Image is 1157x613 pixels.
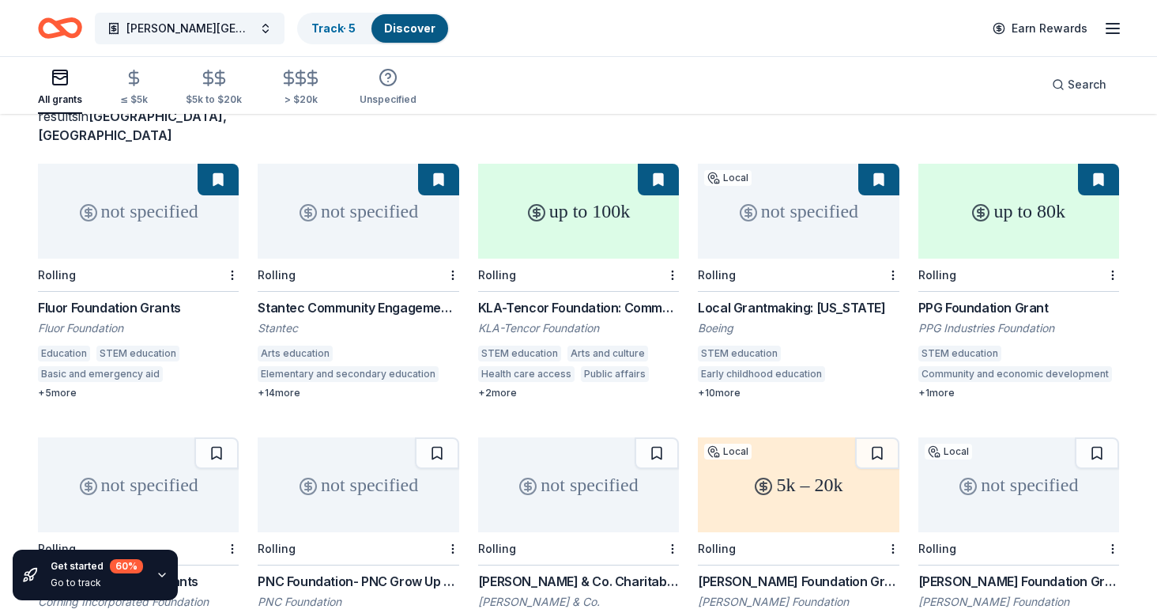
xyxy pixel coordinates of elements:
div: STEM education [478,346,561,361]
div: Unspecified [360,93,416,106]
a: Earn Rewards [983,14,1097,43]
div: [PERSON_NAME] & Co. [478,594,679,610]
div: not specified [258,164,458,259]
div: Health care access [478,366,575,382]
div: Rolling [698,542,736,555]
div: PPG Foundation Grant [918,298,1119,317]
div: STEM education [918,346,1001,361]
a: Discover [384,21,435,35]
button: > $20k [280,62,322,114]
a: Home [38,9,82,47]
div: + 5 more [38,387,239,399]
div: + 1 more [918,387,1119,399]
div: + 10 more [698,387,899,399]
button: All grants [38,62,82,114]
div: 5k – 20k [698,437,899,532]
div: results [38,107,239,145]
div: KLA-Tencor Foundation [478,320,679,336]
div: Basic and emergency aid [38,366,163,382]
a: Track· 5 [311,21,356,35]
a: up to 80kRollingPPG Foundation GrantPPG Industries FoundationSTEM educationCommunity and economic... [918,164,1119,399]
div: ≤ $5k [120,93,148,106]
div: Fluor Foundation [38,320,239,336]
div: PNC Foundation [258,594,458,610]
div: $5k to $20k [186,93,242,106]
a: up to 100kRollingKLA-Tencor Foundation: Community Investment FundKLA-Tencor FoundationSTEM educat... [478,164,679,399]
div: up to 80k [918,164,1119,259]
div: Local [704,170,752,186]
div: All grants [38,93,82,106]
div: STEM education [698,346,781,361]
a: not specifiedRollingFluor Foundation GrantsFluor FoundationEducationSTEM educationBasic and emerg... [38,164,239,399]
div: Stantec [258,320,458,336]
div: Rolling [38,268,76,282]
div: KLA-Tencor Foundation: Community Investment Fund [478,298,679,317]
div: not specified [478,437,679,532]
div: > $20k [280,93,322,106]
div: up to 100k [478,164,679,259]
div: + 2 more [478,387,679,399]
span: [PERSON_NAME][GEOGRAPHIC_DATA] [126,19,253,38]
button: Unspecified [360,62,416,114]
div: Stantec Community Engagement Grant [258,298,458,317]
div: Rolling [258,542,296,555]
div: Local Grantmaking: [US_STATE] [698,298,899,317]
div: Local [704,444,752,460]
div: Get started [51,559,143,573]
div: Rolling [478,542,516,555]
div: [PERSON_NAME] Foundation [698,594,899,610]
div: not specified [38,164,239,259]
button: Search [1039,69,1119,100]
div: Rolling [918,542,956,555]
a: not specifiedRollingStantec Community Engagement GrantStantecArts educationElementary and seconda... [258,164,458,399]
div: not specified [258,437,458,532]
div: Arts and culture [567,346,648,361]
div: [PERSON_NAME] Foundation Grant [918,572,1119,591]
div: [PERSON_NAME] Foundation [918,594,1119,610]
button: Track· 5Discover [297,13,450,44]
div: PPG Industries Foundation [918,320,1119,336]
a: not specifiedLocalRollingLocal Grantmaking: [US_STATE]BoeingSTEM educationEarly childhood educati... [698,164,899,399]
div: Rolling [258,268,296,282]
div: 60 % [110,559,143,573]
div: PNC Foundation- PNC Grow Up Great [258,572,458,591]
div: Early childhood education [698,366,825,382]
div: not specified [698,164,899,259]
div: Rolling [918,268,956,282]
div: Rolling [478,268,516,282]
div: Public affairs [581,366,649,382]
div: Boeing [698,320,899,336]
div: Local [925,444,972,460]
div: Arts education [258,346,333,361]
div: Fluor Foundation Grants [38,298,239,317]
span: Search [1068,75,1106,94]
button: [PERSON_NAME][GEOGRAPHIC_DATA] [95,13,285,44]
div: + 14 more [258,387,458,399]
div: STEM education [96,346,179,361]
button: ≤ $5k [120,62,148,114]
div: Rolling [698,268,736,282]
div: not specified [38,437,239,532]
div: [PERSON_NAME] & Co. Charitable Giving [478,572,679,591]
button: $5k to $20k [186,62,242,114]
div: Elementary and secondary education [258,366,439,382]
div: Education [38,346,90,361]
div: Go to track [51,577,143,589]
div: [PERSON_NAME] Foundation Grant [698,572,899,591]
div: not specified [918,437,1119,532]
div: Community and economic development [918,366,1112,382]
